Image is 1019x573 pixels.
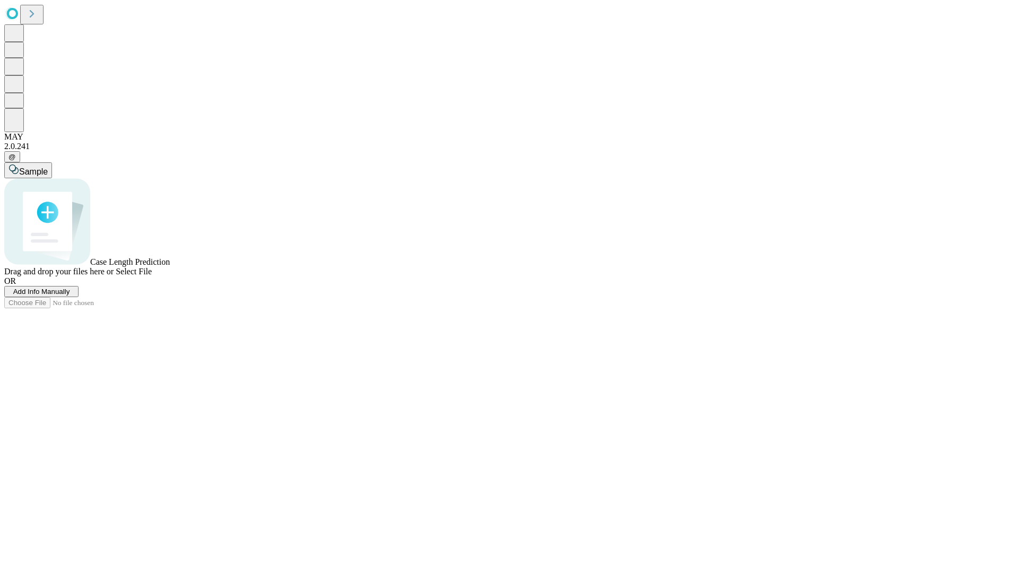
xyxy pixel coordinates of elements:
span: OR [4,276,16,285]
span: @ [8,153,16,161]
div: 2.0.241 [4,142,1015,151]
span: Sample [19,167,48,176]
button: Add Info Manually [4,286,79,297]
span: Select File [116,267,152,276]
span: Case Length Prediction [90,257,170,266]
button: @ [4,151,20,162]
span: Add Info Manually [13,288,70,296]
div: MAY [4,132,1015,142]
span: Drag and drop your files here or [4,267,114,276]
button: Sample [4,162,52,178]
